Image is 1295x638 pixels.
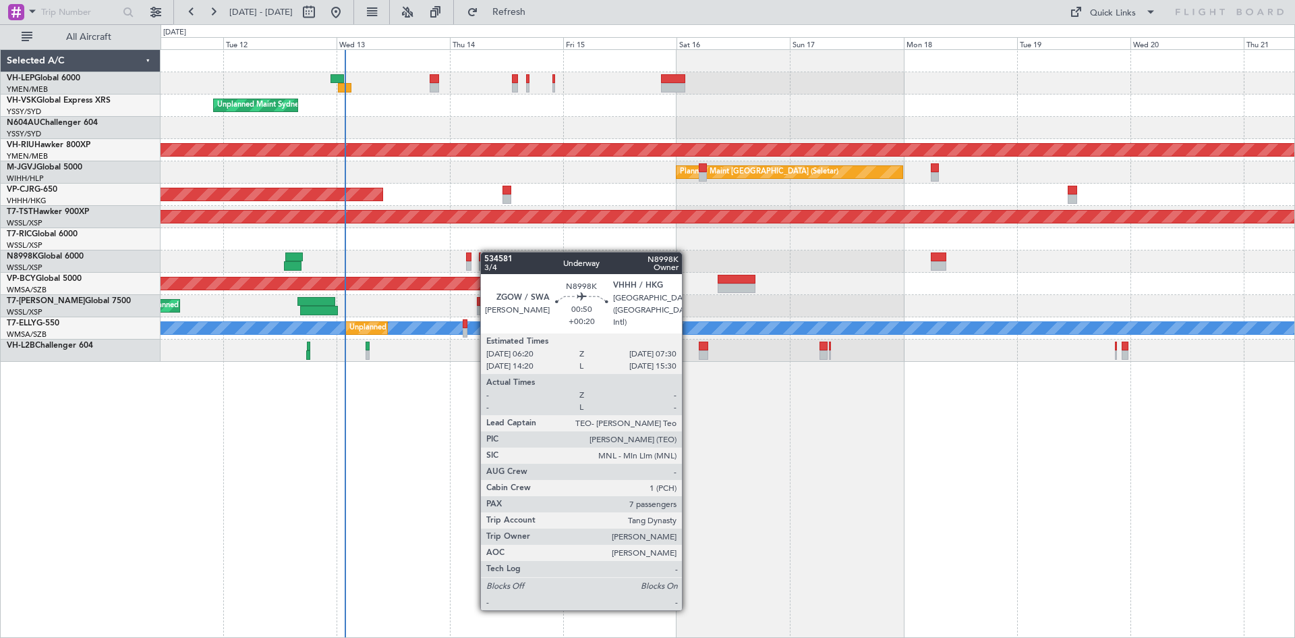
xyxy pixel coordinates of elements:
[7,163,82,171] a: M-JGVJGlobal 5000
[7,252,84,261] a: N8998KGlobal 6000
[7,141,34,149] span: VH-RIU
[1017,37,1130,49] div: Tue 19
[1130,37,1244,49] div: Wed 20
[7,151,48,161] a: YMEN/MEB
[7,186,57,194] a: VP-CJRG-650
[163,27,186,38] div: [DATE]
[7,141,90,149] a: VH-RIUHawker 800XP
[7,84,48,95] a: YMEN/MEB
[7,319,36,327] span: T7-ELLY
[15,26,146,48] button: All Aircraft
[461,1,542,23] button: Refresh
[790,37,903,49] div: Sun 17
[450,37,563,49] div: Thu 14
[677,37,790,49] div: Sat 16
[7,129,41,139] a: YSSY/SYD
[7,230,32,238] span: T7-RIC
[904,37,1017,49] div: Mon 18
[7,208,33,216] span: T7-TST
[7,342,93,350] a: VH-L2BChallenger 604
[7,74,80,82] a: VH-LEPGlobal 6000
[7,97,36,105] span: VH-VSK
[481,7,538,17] span: Refresh
[7,263,42,273] a: WSSL/XSP
[7,119,40,127] span: N604AU
[7,319,59,327] a: T7-ELLYG-550
[1063,1,1163,23] button: Quick Links
[7,174,44,184] a: WIHH/HLP
[7,218,42,228] a: WSSL/XSP
[217,95,383,115] div: Unplanned Maint Sydney ([PERSON_NAME] Intl)
[7,240,42,250] a: WSSL/XSP
[7,297,85,305] span: T7-[PERSON_NAME]
[7,275,82,283] a: VP-BCYGlobal 5000
[7,230,78,238] a: T7-RICGlobal 6000
[7,196,47,206] a: VHHH/HKG
[680,162,838,182] div: Planned Maint [GEOGRAPHIC_DATA] (Seletar)
[7,119,98,127] a: N604AUChallenger 604
[7,107,41,117] a: YSSY/SYD
[563,37,677,49] div: Fri 15
[229,6,293,18] span: [DATE] - [DATE]
[7,275,36,283] span: VP-BCY
[1090,7,1136,20] div: Quick Links
[7,297,131,305] a: T7-[PERSON_NAME]Global 7500
[7,208,89,216] a: T7-TSTHawker 900XP
[7,74,34,82] span: VH-LEP
[35,32,142,42] span: All Aircraft
[41,2,119,22] input: Trip Number
[223,37,337,49] div: Tue 12
[349,318,673,338] div: Unplanned Maint [GEOGRAPHIC_DATA] (Sultan [PERSON_NAME] [PERSON_NAME] - Subang)
[7,163,36,171] span: M-JGVJ
[7,252,38,261] span: N8998K
[7,186,34,194] span: VP-CJR
[7,285,47,295] a: WMSA/SZB
[7,342,35,350] span: VH-L2B
[110,37,223,49] div: Mon 11
[7,329,47,340] a: WMSA/SZB
[7,97,111,105] a: VH-VSKGlobal Express XRS
[337,37,450,49] div: Wed 13
[7,307,42,317] a: WSSL/XSP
